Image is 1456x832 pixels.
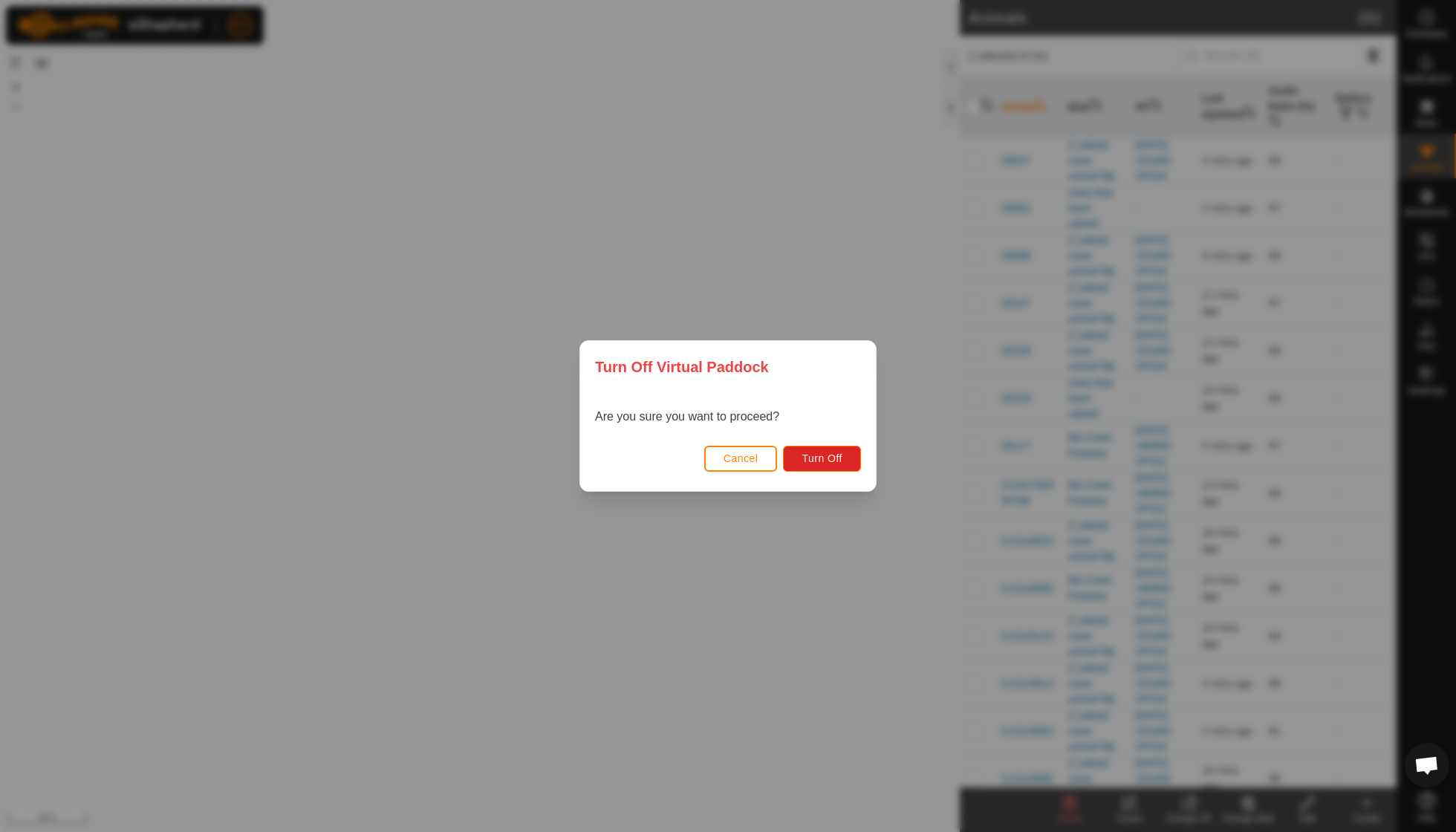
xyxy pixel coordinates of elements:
[595,408,779,426] p: Are you sure you want to proceed?
[1405,743,1449,787] div: Open chat
[783,446,861,472] button: Turn Off
[802,452,842,464] span: Turn Off
[704,446,778,472] button: Cancel
[595,356,769,378] span: Turn Off Virtual Paddock
[724,452,758,464] span: Cancel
